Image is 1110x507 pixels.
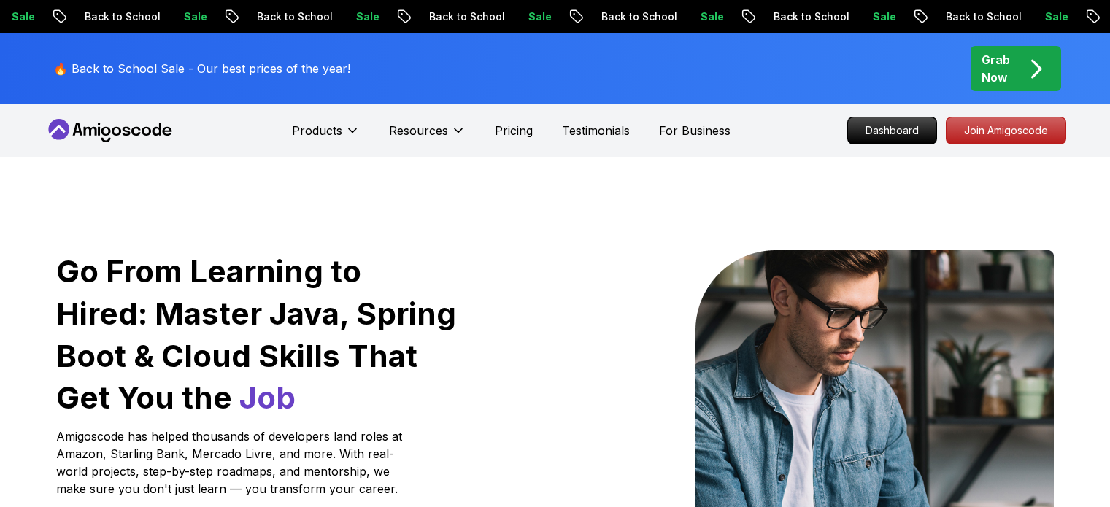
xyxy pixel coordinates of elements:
h1: Go From Learning to Hired: Master Java, Spring Boot & Cloud Skills That Get You the [56,250,458,419]
p: 🔥 Back to School Sale - Our best prices of the year! [53,60,350,77]
a: Dashboard [847,117,937,144]
p: Sale [944,9,990,24]
a: For Business [659,122,731,139]
a: Join Amigoscode [946,117,1066,144]
p: Back to School [155,9,255,24]
p: Sale [82,9,129,24]
p: Sale [255,9,301,24]
a: Pricing [495,122,533,139]
p: Sale [771,9,818,24]
p: Dashboard [848,117,936,144]
a: Testimonials [562,122,630,139]
p: Join Amigoscode [947,117,1065,144]
p: Back to School [844,9,944,24]
p: Back to School [500,9,599,24]
p: Amigoscode has helped thousands of developers land roles at Amazon, Starling Bank, Mercado Livre,... [56,427,406,498]
p: Resources [389,122,448,139]
p: Back to School [672,9,771,24]
button: Products [292,122,360,151]
p: Sale [427,9,474,24]
p: Back to School [328,9,427,24]
p: Products [292,122,342,139]
p: Grab Now [982,51,1010,86]
button: Resources [389,122,466,151]
p: Sale [599,9,646,24]
span: Job [239,379,296,416]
